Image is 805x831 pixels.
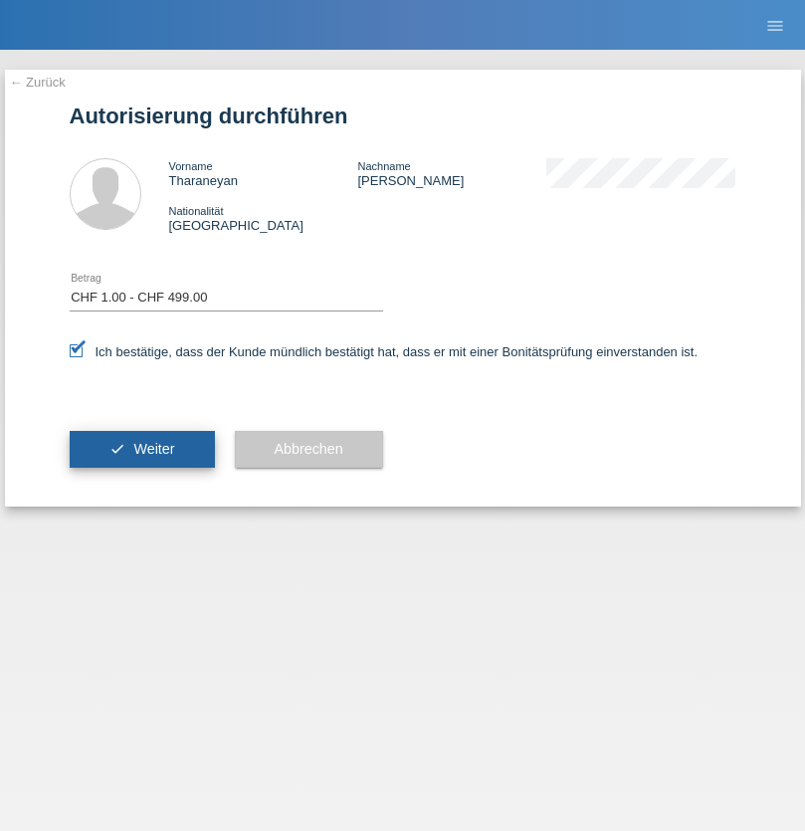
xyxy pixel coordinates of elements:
[133,441,174,457] span: Weiter
[109,441,125,457] i: check
[10,75,66,90] a: ← Zurück
[169,158,358,188] div: Tharaneyan
[70,344,699,359] label: Ich bestätige, dass der Kunde mündlich bestätigt hat, dass er mit einer Bonitätsprüfung einversta...
[169,160,213,172] span: Vorname
[357,158,546,188] div: [PERSON_NAME]
[765,16,785,36] i: menu
[235,431,383,469] button: Abbrechen
[70,431,215,469] button: check Weiter
[70,104,736,128] h1: Autorisierung durchführen
[755,19,795,31] a: menu
[275,441,343,457] span: Abbrechen
[357,160,410,172] span: Nachname
[169,203,358,233] div: [GEOGRAPHIC_DATA]
[169,205,224,217] span: Nationalität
